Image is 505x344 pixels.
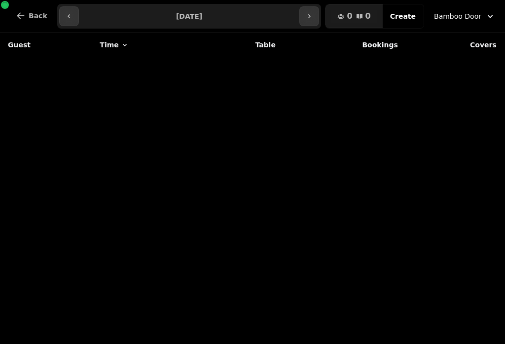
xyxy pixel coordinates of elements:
span: Bamboo Door [434,11,481,21]
th: Bookings [282,33,404,57]
span: Create [390,13,416,20]
th: Covers [404,33,503,57]
button: Bamboo Door [428,7,501,25]
span: Back [29,12,47,19]
th: Table [198,33,282,57]
span: 0 [347,12,352,20]
span: 0 [365,12,371,20]
button: 00 [325,4,382,28]
span: Time [100,40,118,50]
button: Back [8,4,55,28]
button: Time [100,40,128,50]
button: Create [382,4,424,28]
